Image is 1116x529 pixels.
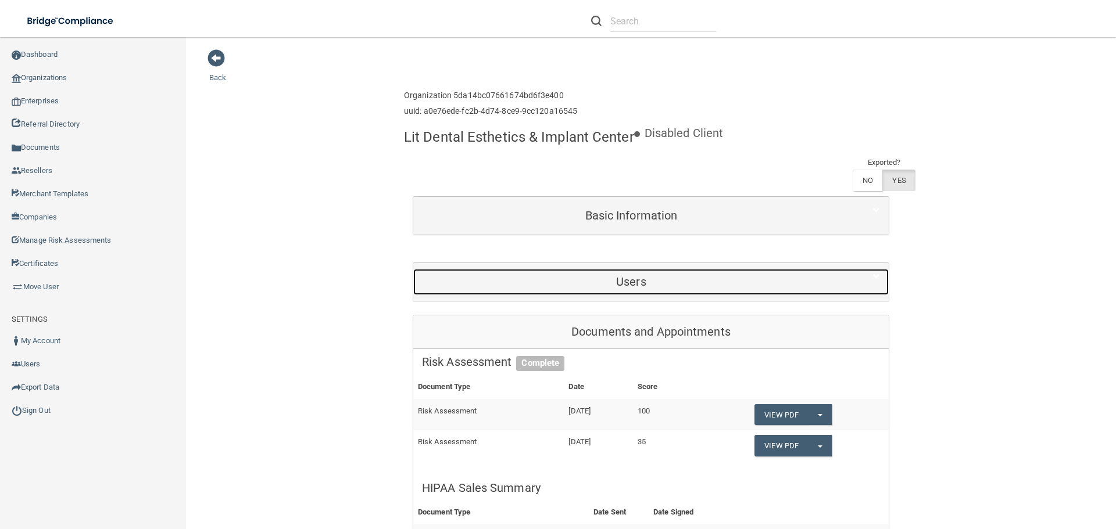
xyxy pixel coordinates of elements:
[633,399,698,430] td: 100
[404,91,577,100] h6: Organization 5da14bc07661674bd6f3e400
[12,405,22,416] img: ic_power_dark.7ecde6b1.png
[12,336,21,346] img: ic_user_dark.df1a06c3.png
[12,166,21,175] img: ic_reseller.de258add.png
[915,447,1102,493] iframe: Drift Widget Chat Controller
[209,59,226,82] a: Back
[12,281,23,293] img: briefcase.64adab9b.png
[564,430,632,461] td: [DATE]
[17,9,124,33] img: bridge_compliance_login_screen.278c3ca4.svg
[413,399,564,430] td: Risk Assessment
[413,501,589,524] th: Document Type
[633,375,698,399] th: Score
[422,209,840,222] h5: Basic Information
[853,156,915,170] td: Exported?
[413,315,889,349] div: Documents and Appointments
[12,74,21,83] img: organization-icon.f8decf85.png
[422,275,840,288] h5: Users
[12,98,21,106] img: enterprise.0d942306.png
[422,355,880,368] h5: Risk Assessment
[564,375,632,399] th: Date
[12,383,21,392] img: icon-export.b9366987.png
[422,269,880,295] a: Users
[12,51,21,60] img: ic_dashboard_dark.d01f4a41.png
[633,430,698,461] td: 35
[649,501,720,524] th: Date Signed
[645,123,724,144] p: Disabled Client
[564,399,632,430] td: [DATE]
[12,143,21,153] img: icon-documents.8dae5593.png
[754,435,808,456] a: View PDF
[12,359,21,369] img: icon-users.e205127d.png
[591,16,602,26] img: ic-search.3b580494.png
[610,10,717,32] input: Search
[422,203,880,229] a: Basic Information
[589,501,649,524] th: Date Sent
[12,312,48,326] label: SETTINGS
[853,170,882,191] label: NO
[422,481,880,494] h5: HIPAA Sales Summary
[413,430,564,461] td: Risk Assessment
[404,129,634,145] h4: Lit Dental Esthetics & Implant Center
[882,170,915,191] label: YES
[413,375,564,399] th: Document Type
[404,107,577,116] h6: uuid: a0e76ede-fc2b-4d74-8ce9-9cc120a16545
[516,356,564,371] span: Complete
[754,404,808,426] a: View PDF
